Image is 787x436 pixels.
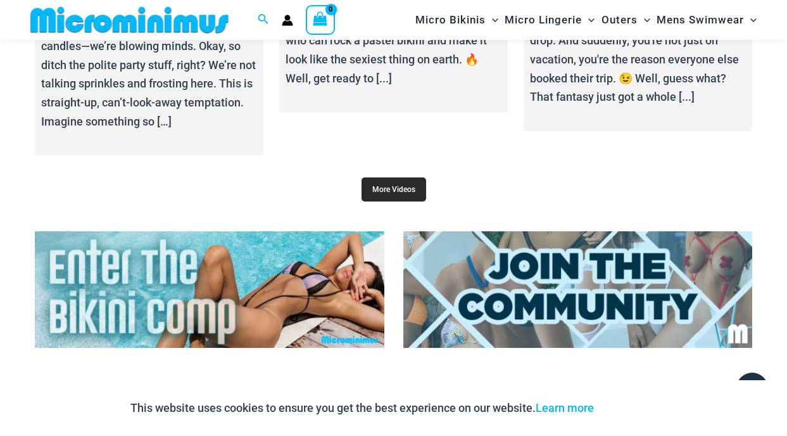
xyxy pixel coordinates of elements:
button: Accept [603,393,657,423]
a: Search icon link [258,12,269,28]
span: Micro Bikinis [415,4,486,36]
a: Mens SwimwearMenu ToggleMenu Toggle [653,4,760,36]
span: Menu Toggle [744,4,757,36]
a: Micro LingerieMenu ToggleMenu Toggle [501,4,598,36]
span: Menu Toggle [486,4,498,36]
span: Menu Toggle [582,4,595,36]
a: View Shopping Cart, empty [306,5,335,34]
nav: Site Navigation [410,2,762,38]
img: Join Community 2 [403,231,753,348]
span: Outers [601,4,638,36]
p: This website uses cookies to ensure you get the best experience on our website. [130,399,594,418]
img: Enter Bikini Comp [35,231,384,348]
img: MM SHOP LOGO FLAT [25,6,234,34]
span: Mens Swimwear [657,4,744,36]
span: Menu Toggle [638,4,650,36]
span: Micro Lingerie [505,4,582,36]
a: OutersMenu ToggleMenu Toggle [598,4,653,36]
a: More Videos [362,177,426,202]
a: Learn more [536,401,594,414]
a: Micro BikinisMenu ToggleMenu Toggle [412,4,501,36]
a: Account icon link [282,15,293,26]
